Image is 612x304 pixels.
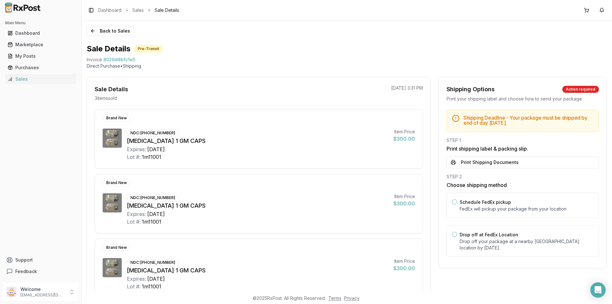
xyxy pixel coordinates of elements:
[463,115,594,125] h5: Shipping Deadline - Your package must be shipped by end of day [DATE] .
[3,266,79,277] button: Feedback
[98,7,121,13] a: Dashboard
[344,295,360,301] a: Privacy
[127,130,179,137] div: NDC: [PHONE_NUMBER]
[134,45,163,52] div: Pre-Transit
[3,40,79,50] button: Marketplace
[127,210,146,218] div: Expires:
[460,206,594,212] p: FedEx will pickup your package from your location
[460,232,518,237] label: Drop off at FedEx Location
[103,56,135,63] span: 8026d8bfc1e5
[95,85,128,94] div: Sale Details
[142,283,161,290] div: 1m11001
[5,62,76,73] a: Purchases
[95,95,117,101] p: 3 item s sold
[103,258,122,277] img: Vascepa 1 GM CAPS
[147,210,165,218] div: [DATE]
[460,199,511,205] label: Schedule FedEx pickup
[20,293,65,298] p: [EMAIL_ADDRESS][DOMAIN_NAME]
[5,73,76,85] a: Sales
[6,287,17,297] img: User avatar
[3,74,79,84] button: Sales
[20,286,65,293] p: Welcome
[127,275,146,283] div: Expires:
[147,145,165,153] div: [DATE]
[127,259,179,266] div: NDC: [PHONE_NUMBER]
[3,63,79,73] button: Purchases
[562,86,599,93] div: Action required
[98,7,179,13] nav: breadcrumb
[127,283,141,290] div: Lot #:
[127,194,179,201] div: NDC: [PHONE_NUMBER]
[8,30,74,36] div: Dashboard
[142,218,161,226] div: 1m11001
[3,254,79,266] button: Support
[393,200,415,207] div: $300.00
[460,238,594,251] p: Drop off your package at a nearby [GEOGRAPHIC_DATA] location by [DATE] .
[5,50,76,62] a: My Posts
[391,85,423,91] p: [DATE] 3:31 PM
[5,39,76,50] a: Marketplace
[87,56,102,63] div: Invoice
[447,156,599,168] button: Print Shipping Documents
[103,179,130,186] div: Brand New
[5,20,76,26] h2: Main Menu
[103,193,122,212] img: Vascepa 1 GM CAPS
[447,174,599,180] div: STEP 2
[8,41,74,48] div: Marketplace
[3,51,79,61] button: My Posts
[127,137,388,145] div: [MEDICAL_DATA] 1 GM CAPS
[328,295,341,301] a: Terms
[8,76,74,82] div: Sales
[132,7,144,13] a: Sales
[127,153,141,161] div: Lot #:
[87,44,130,54] h1: Sale Details
[127,266,388,275] div: [MEDICAL_DATA] 1 GM CAPS
[142,153,161,161] div: 1m11001
[103,129,122,148] img: Vascepa 1 GM CAPS
[127,145,146,153] div: Expires:
[393,264,415,272] div: $300.00
[447,145,599,152] h3: Print shipping label & packing slip.
[590,282,606,298] div: Open Intercom Messenger
[447,137,599,144] div: STEP 1
[393,193,415,200] div: Item Price
[447,85,495,94] div: Shipping Options
[8,64,74,71] div: Purchases
[103,244,130,251] div: Brand New
[3,3,43,13] img: RxPost Logo
[15,268,37,275] span: Feedback
[393,258,415,264] div: Item Price
[3,28,79,38] button: Dashboard
[127,218,141,226] div: Lot #:
[393,129,415,135] div: Item Price
[8,53,74,59] div: My Posts
[127,201,388,210] div: [MEDICAL_DATA] 1 GM CAPS
[447,96,599,102] div: Print your shipping label and choose how to send your package
[393,135,415,143] div: $300.00
[155,7,179,13] span: Sale Details
[147,275,165,283] div: [DATE]
[103,115,130,122] div: Brand New
[5,27,76,39] a: Dashboard
[87,63,607,69] p: Direct Purchase • Shipping
[447,181,599,189] h3: Choose shipping method
[87,26,134,36] button: Back to Sales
